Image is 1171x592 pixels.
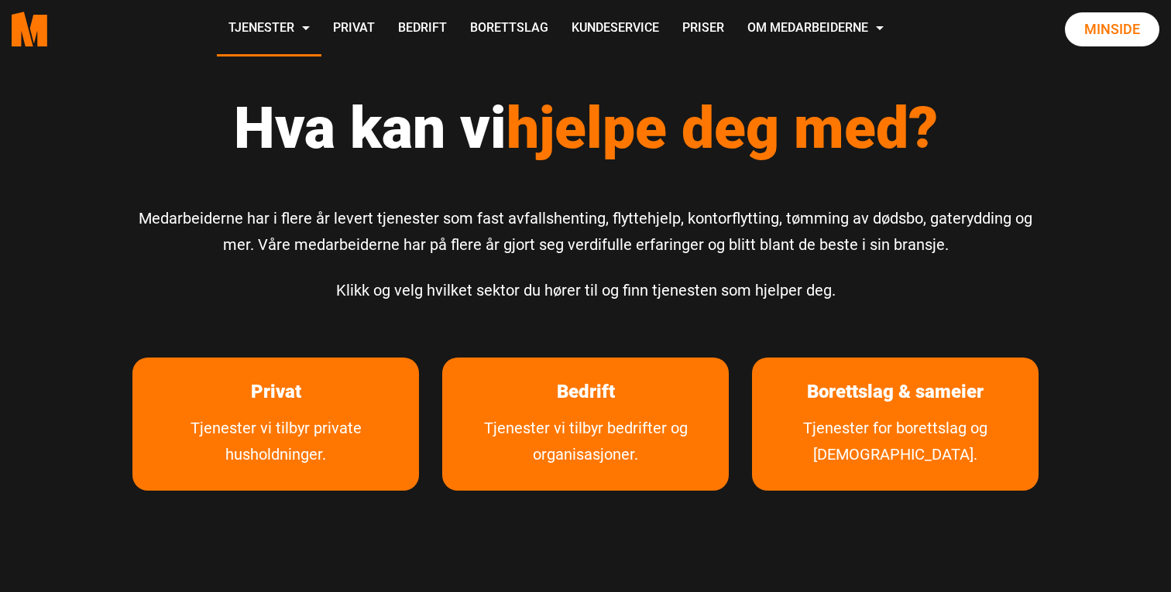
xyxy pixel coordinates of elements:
a: Minside [1065,12,1159,46]
a: Borettslag [458,2,560,56]
span: hjelpe deg med? [507,94,938,162]
a: Bedrift [386,2,458,56]
p: Medarbeiderne har i flere år levert tjenester som fast avfallshenting, flyttehjelp, kontorflyttin... [132,205,1039,258]
a: Tjenester for borettslag og sameier [752,415,1039,491]
a: Les mer om Borettslag & sameier [784,358,1007,426]
a: les mer om Bedrift [534,358,638,426]
a: Kundeservice [560,2,671,56]
p: Klikk og velg hvilket sektor du hører til og finn tjenesten som hjelper deg. [132,277,1039,303]
a: Om Medarbeiderne [736,2,895,56]
a: Tjenester [217,2,321,56]
h1: Hva kan vi [132,93,1039,163]
a: les mer om Privat [228,358,325,426]
a: Priser [671,2,736,56]
a: Tjenester vi tilbyr bedrifter og organisasjoner [442,415,729,491]
a: Privat [321,2,386,56]
a: Tjenester vi tilbyr private husholdninger [132,415,419,491]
